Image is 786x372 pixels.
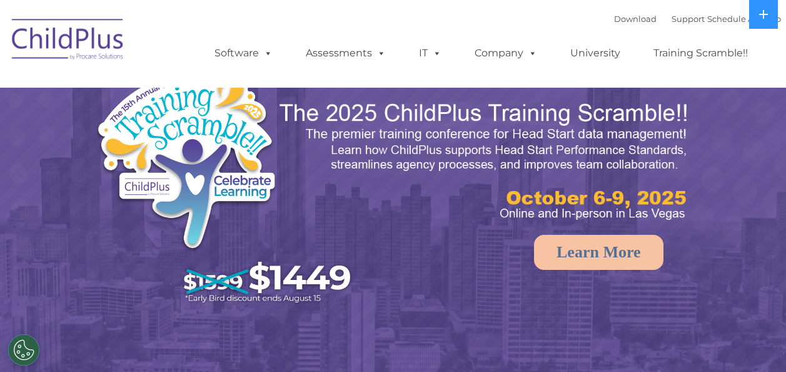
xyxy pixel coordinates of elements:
[462,41,550,66] a: Company
[534,235,663,270] a: Learn More
[558,41,633,66] a: University
[8,334,39,366] button: Cookies Settings
[406,41,454,66] a: IT
[614,14,657,24] a: Download
[202,41,285,66] a: Software
[614,14,781,24] font: |
[707,14,781,24] a: Schedule A Demo
[672,14,705,24] a: Support
[6,10,131,73] img: ChildPlus by Procare Solutions
[293,41,398,66] a: Assessments
[641,41,760,66] a: Training Scramble!!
